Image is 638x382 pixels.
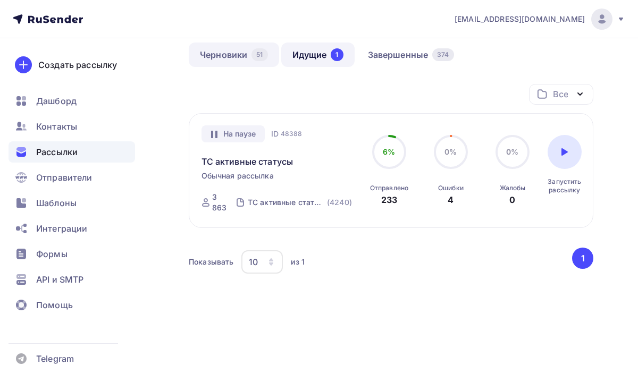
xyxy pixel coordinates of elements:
span: Помощь [36,299,73,311]
div: 3 863 [212,192,226,213]
button: 10 [241,250,283,274]
a: [EMAIL_ADDRESS][DOMAIN_NAME] [455,9,625,30]
a: Отправители [9,167,135,188]
div: Ошибки [438,184,464,192]
a: Рассылки [9,141,135,163]
a: Идущие1 [281,43,355,67]
div: Создать рассылку [38,58,117,71]
span: API и SMTP [36,273,83,286]
div: Запустить рассылку [548,177,582,194]
div: (4240) [327,197,352,208]
a: Формы [9,243,135,265]
span: Контакты [36,120,77,133]
div: Отправлено [370,184,408,192]
span: Шаблоны [36,197,77,209]
span: Telegram [36,352,74,365]
div: 10 [249,256,258,268]
a: ТС активные статусы (4240) [247,194,353,211]
span: 48388 [281,129,303,139]
div: 0 [509,193,515,206]
div: Показывать [189,257,233,267]
span: 0% [506,147,518,156]
div: Жалобы [500,184,526,192]
div: 374 [432,48,454,61]
button: Все [529,84,593,105]
span: Интеграции [36,222,87,235]
span: ID [271,129,279,139]
div: 51 [251,48,267,61]
a: Контакты [9,116,135,137]
span: 6% [383,147,395,156]
a: Завершенные374 [357,43,465,67]
div: 1 [331,48,343,61]
span: Формы [36,248,68,260]
span: Дашборд [36,95,77,107]
div: ТС активные статусы [248,197,325,208]
span: Отправители [36,171,93,184]
span: 0% [444,147,457,156]
div: На паузе [202,125,265,142]
a: Черновики51 [189,43,279,67]
button: Go to page 1 [572,248,593,269]
div: 4 [448,193,454,206]
span: Рассылки [36,146,78,158]
div: из 1 [291,257,305,267]
span: Обычная рассылка [202,171,274,181]
a: ТС активные статусы [202,155,293,168]
ul: Pagination [570,248,594,269]
a: Шаблоны [9,192,135,214]
div: Все [553,88,568,100]
div: 233 [381,193,397,206]
span: [EMAIL_ADDRESS][DOMAIN_NAME] [455,14,585,24]
a: Дашборд [9,90,135,112]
